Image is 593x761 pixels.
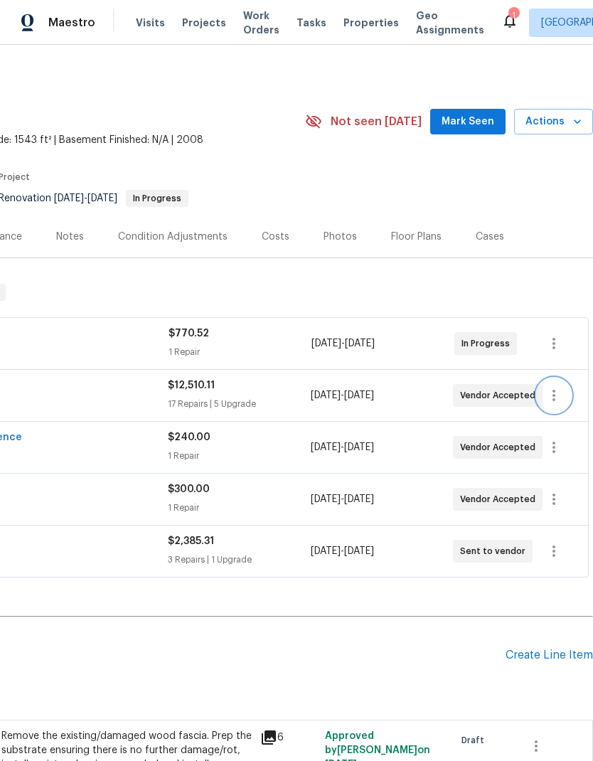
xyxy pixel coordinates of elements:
[460,440,541,454] span: Vendor Accepted
[311,544,374,558] span: -
[311,388,374,403] span: -
[343,16,399,30] span: Properties
[182,16,226,30] span: Projects
[311,546,341,556] span: [DATE]
[260,729,316,746] div: 6
[168,397,310,411] div: 17 Repairs | 5 Upgrade
[168,449,310,463] div: 1 Repair
[345,339,375,348] span: [DATE]
[168,536,214,546] span: $2,385.31
[442,113,494,131] span: Mark Seen
[391,230,442,244] div: Floor Plans
[48,16,95,30] span: Maestro
[344,390,374,400] span: [DATE]
[344,494,374,504] span: [DATE]
[311,390,341,400] span: [DATE]
[331,115,422,129] span: Not seen [DATE]
[54,193,84,203] span: [DATE]
[344,546,374,556] span: [DATE]
[461,336,515,351] span: In Progress
[324,230,357,244] div: Photos
[136,16,165,30] span: Visits
[460,388,541,403] span: Vendor Accepted
[169,329,209,339] span: $770.52
[296,18,326,28] span: Tasks
[118,230,228,244] div: Condition Adjustments
[506,649,593,662] div: Create Line Item
[311,339,341,348] span: [DATE]
[243,9,279,37] span: Work Orders
[54,193,117,203] span: -
[56,230,84,244] div: Notes
[514,109,593,135] button: Actions
[262,230,289,244] div: Costs
[127,194,187,203] span: In Progress
[168,432,210,442] span: $240.00
[430,109,506,135] button: Mark Seen
[460,544,531,558] span: Sent to vendor
[416,9,484,37] span: Geo Assignments
[168,484,210,494] span: $300.00
[168,380,215,390] span: $12,510.11
[508,9,518,23] div: 1
[461,733,490,747] span: Draft
[344,442,374,452] span: [DATE]
[311,494,341,504] span: [DATE]
[169,345,311,359] div: 1 Repair
[476,230,504,244] div: Cases
[460,492,541,506] span: Vendor Accepted
[311,492,374,506] span: -
[168,501,310,515] div: 1 Repair
[311,442,341,452] span: [DATE]
[311,440,374,454] span: -
[168,553,310,567] div: 3 Repairs | 1 Upgrade
[87,193,117,203] span: [DATE]
[525,113,582,131] span: Actions
[311,336,375,351] span: -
